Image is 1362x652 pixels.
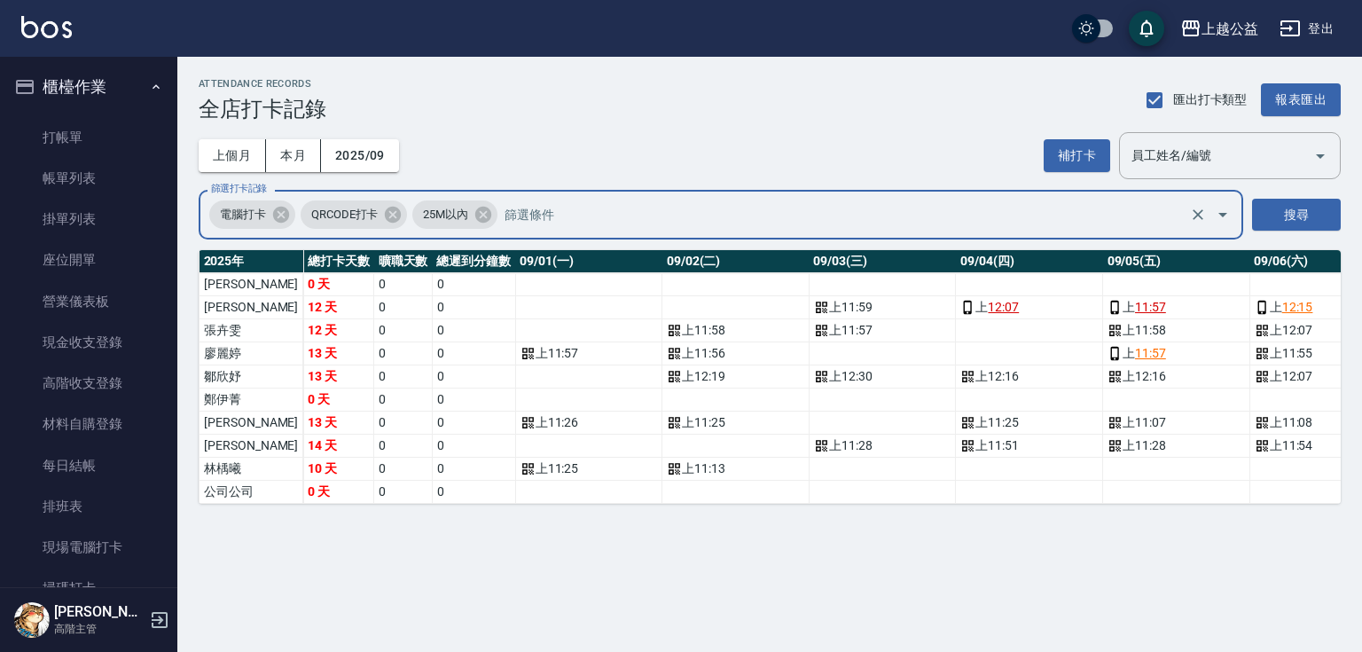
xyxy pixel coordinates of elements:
[1186,202,1210,227] button: Clear
[432,389,515,412] td: 0
[200,481,303,504] td: 公司公司
[1261,83,1341,116] button: 報表匯出
[1135,344,1166,363] a: 11:57
[432,273,515,296] td: 0
[7,404,170,444] a: 材料自購登錄
[1252,199,1341,232] button: 搜尋
[301,200,408,229] div: QRCODE打卡
[199,97,326,122] h3: 全店打卡記錄
[374,435,433,458] td: 0
[54,621,145,637] p: 高階主管
[200,273,303,296] td: [PERSON_NAME]
[209,206,277,224] span: 電腦打卡
[1108,413,1245,432] div: 上 11:07
[1108,436,1245,455] div: 上 11:28
[200,319,303,342] td: 張卉雯
[960,367,1098,386] div: 上 12:16
[200,435,303,458] td: [PERSON_NAME]
[515,250,662,273] th: 09/01(一)
[7,240,170,280] a: 座位開單
[200,342,303,365] td: 廖麗婷
[1129,11,1164,46] button: save
[303,342,374,365] td: 13 天
[432,412,515,435] td: 0
[1173,90,1248,109] span: 匯出打卡類型
[7,322,170,363] a: 現金收支登錄
[814,298,951,317] div: 上 11:59
[1202,18,1258,40] div: 上越公益
[988,298,1019,317] a: 12:07
[374,365,433,389] td: 0
[432,250,515,273] th: 總遲到分鐘數
[432,365,515,389] td: 0
[374,296,433,319] td: 0
[7,281,170,322] a: 營業儀表板
[199,139,266,172] button: 上個月
[374,458,433,481] td: 0
[1135,298,1166,317] a: 11:57
[374,250,433,273] th: 曠職天數
[7,117,170,158] a: 打帳單
[432,481,515,504] td: 0
[1108,344,1245,363] div: 上
[667,321,804,340] div: 上 11:58
[1282,298,1313,317] a: 12:15
[7,199,170,240] a: 掛單列表
[1209,200,1237,229] button: Open
[412,206,479,224] span: 25M以內
[200,458,303,481] td: 林楀曦
[814,321,951,340] div: 上 11:57
[667,460,804,478] div: 上 11:13
[303,250,374,273] th: 總打卡天數
[7,527,170,568] a: 現場電腦打卡
[432,319,515,342] td: 0
[200,365,303,389] td: 鄒欣妤
[432,458,515,481] td: 0
[1108,321,1245,340] div: 上 11:58
[199,78,326,90] h2: ATTENDANCE RECORDS
[200,296,303,319] td: [PERSON_NAME]
[303,435,374,458] td: 14 天
[374,273,433,296] td: 0
[374,389,433,412] td: 0
[500,200,1186,231] input: 篩選條件
[1044,139,1110,172] button: 補打卡
[303,319,374,342] td: 12 天
[303,389,374,412] td: 0 天
[200,389,303,412] td: 鄭伊菁
[7,568,170,609] a: 掃碼打卡
[809,250,956,273] th: 09/03(三)
[211,182,267,195] label: 篩選打卡記錄
[960,436,1098,455] div: 上 11:51
[303,458,374,481] td: 10 天
[1272,12,1341,45] button: 登出
[960,298,1098,317] div: 上
[432,342,515,365] td: 0
[303,481,374,504] td: 0 天
[374,481,433,504] td: 0
[266,139,321,172] button: 本月
[521,413,658,432] div: 上 11:26
[662,250,810,273] th: 09/02(二)
[960,413,1098,432] div: 上 11:25
[200,412,303,435] td: [PERSON_NAME]
[374,342,433,365] td: 0
[303,296,374,319] td: 12 天
[7,486,170,527] a: 排班表
[667,344,804,363] div: 上 11:56
[7,64,170,110] button: 櫃檯作業
[200,250,303,273] th: 2025 年
[374,412,433,435] td: 0
[667,413,804,432] div: 上 11:25
[303,273,374,296] td: 0 天
[301,206,389,224] span: QRCODE打卡
[7,363,170,404] a: 高階收支登錄
[667,367,804,386] div: 上 12:19
[1108,367,1245,386] div: 上 12:16
[432,296,515,319] td: 0
[1306,142,1335,170] button: Open
[374,319,433,342] td: 0
[7,158,170,199] a: 帳單列表
[7,445,170,486] a: 每日結帳
[303,412,374,435] td: 13 天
